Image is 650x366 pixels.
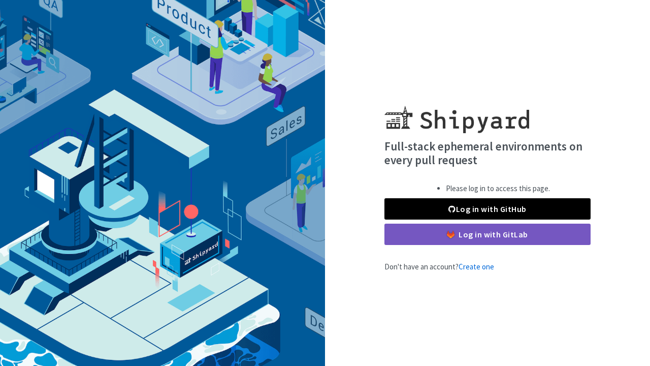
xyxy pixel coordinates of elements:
[447,231,454,238] img: gitlab-color.svg
[446,183,550,195] li: Please log in to access this page.
[384,198,591,220] a: Log in with GitHub
[459,262,494,271] a: Create one
[384,94,529,133] img: Shipyard logo
[384,262,494,271] span: Don't have an account?
[384,224,591,245] a: Log in with GitLab
[384,139,591,167] h4: Full-stack ephemeral environments on every pull request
